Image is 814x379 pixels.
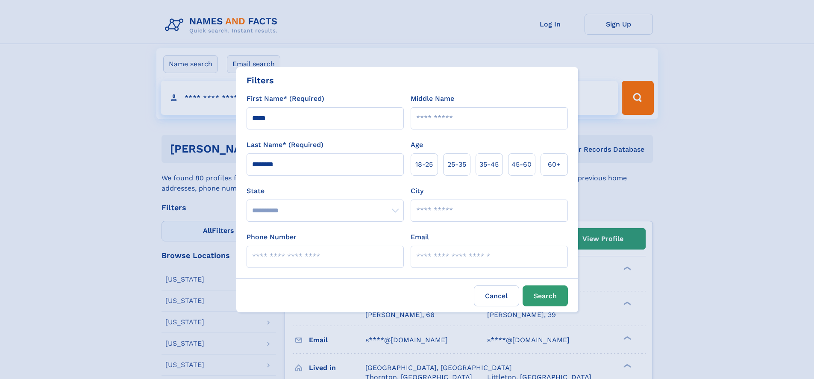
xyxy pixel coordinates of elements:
[415,159,433,170] span: 18‑25
[411,232,429,242] label: Email
[247,232,297,242] label: Phone Number
[411,140,423,150] label: Age
[411,94,454,104] label: Middle Name
[247,186,404,196] label: State
[247,94,324,104] label: First Name* (Required)
[411,186,423,196] label: City
[247,74,274,87] div: Filters
[247,140,323,150] label: Last Name* (Required)
[523,285,568,306] button: Search
[447,159,466,170] span: 25‑35
[474,285,519,306] label: Cancel
[479,159,499,170] span: 35‑45
[511,159,532,170] span: 45‑60
[548,159,561,170] span: 60+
